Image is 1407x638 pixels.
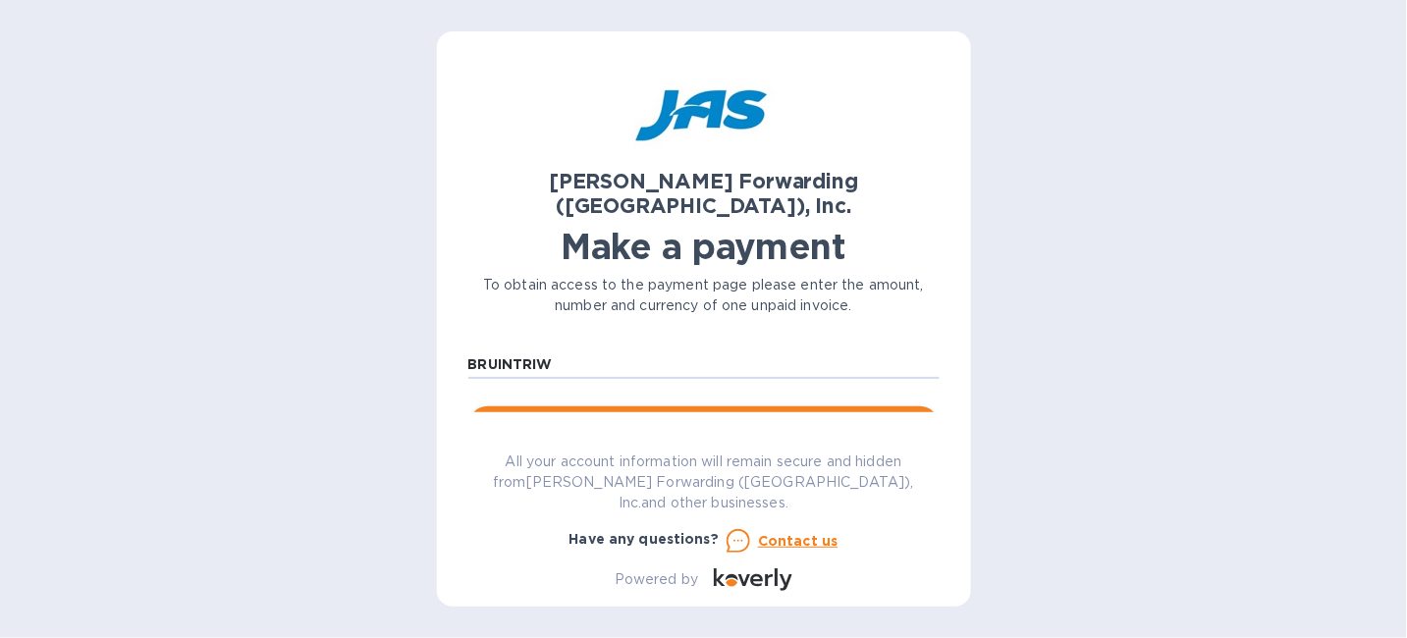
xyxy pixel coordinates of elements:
[468,275,940,316] p: To obtain access to the payment page please enter the amount, number and currency of one unpaid i...
[468,452,940,513] p: All your account information will remain secure and hidden from [PERSON_NAME] Forwarding ([GEOGRA...
[569,531,720,547] b: Have any questions?
[468,226,940,267] h1: Make a payment
[758,533,839,549] u: Contact us
[468,349,940,379] input: Enter customer reference number
[549,169,858,218] b: [PERSON_NAME] Forwarding ([GEOGRAPHIC_DATA]), Inc.
[615,569,698,590] p: Powered by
